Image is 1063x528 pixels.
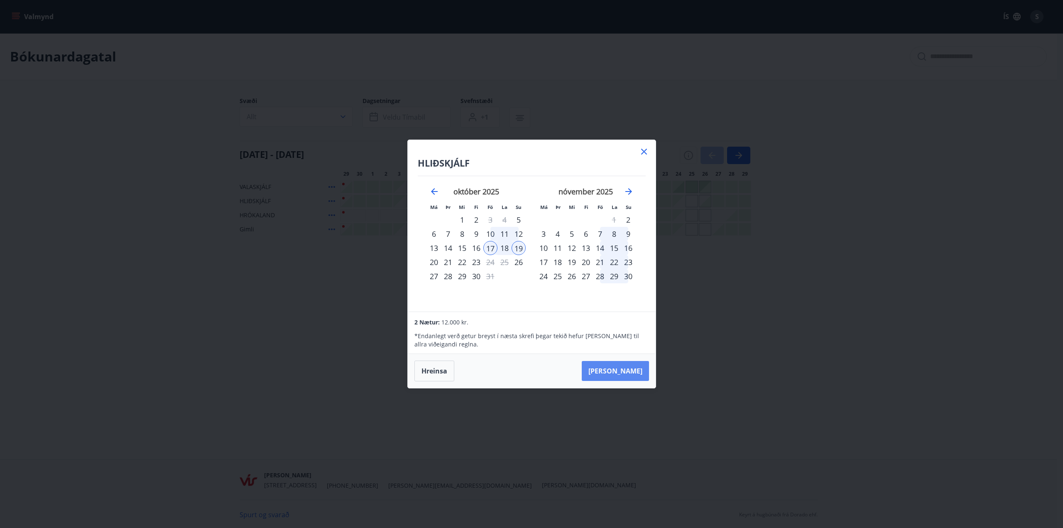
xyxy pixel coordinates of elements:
[441,241,455,255] div: 14
[483,255,497,269] td: Choose föstudagur, 24. október 2025 as your check-in date. It’s available.
[414,318,440,326] span: 2 Nætur:
[512,255,526,269] div: Aðeins innritun í boði
[497,241,512,255] td: Selected. laugardagur, 18. október 2025
[593,255,607,269] div: 21
[536,255,551,269] div: 17
[551,241,565,255] div: 11
[558,187,613,196] strong: nóvember 2025
[607,227,621,241] td: Choose laugardagur, 8. nóvember 2025 as your check-in date. It’s available.
[483,269,497,283] td: Choose föstudagur, 31. október 2025 as your check-in date. It’s available.
[621,213,635,227] div: Aðeins innritun í boði
[441,227,455,241] td: Choose þriðjudagur, 7. október 2025 as your check-in date. It’s available.
[469,255,483,269] div: 23
[512,213,526,227] div: Aðeins innritun í boði
[455,255,469,269] div: 22
[441,269,455,283] td: Choose þriðjudagur, 28. október 2025 as your check-in date. It’s available.
[418,176,646,302] div: Calendar
[593,227,607,241] div: 7
[469,227,483,241] td: Choose fimmtudagur, 9. október 2025 as your check-in date. It’s available.
[441,269,455,283] div: 28
[414,332,649,349] p: * Endanlegt verð getur breyst í næsta skrefi þegar tekið hefur [PERSON_NAME] til allra viðeigandi...
[455,269,469,283] td: Choose miðvikudagur, 29. október 2025 as your check-in date. It’s available.
[607,227,621,241] div: 8
[502,204,507,210] small: La
[569,204,575,210] small: Mi
[512,213,526,227] td: Choose sunnudagur, 5. október 2025 as your check-in date. It’s available.
[483,227,497,241] div: 10
[607,255,621,269] td: Choose laugardagur, 22. nóvember 2025 as your check-in date. It’s available.
[427,255,441,269] td: Choose mánudagur, 20. október 2025 as your check-in date. It’s available.
[483,213,497,227] td: Choose föstudagur, 3. október 2025 as your check-in date. It’s available.
[469,269,483,283] td: Choose fimmtudagur, 30. október 2025 as your check-in date. It’s available.
[565,269,579,283] td: Choose miðvikudagur, 26. nóvember 2025 as your check-in date. It’s available.
[621,227,635,241] div: 9
[427,269,441,283] div: 27
[455,241,469,255] td: Choose miðvikudagur, 15. október 2025 as your check-in date. It’s available.
[551,227,565,241] td: Choose þriðjudagur, 4. nóvember 2025 as your check-in date. It’s available.
[441,255,455,269] td: Choose þriðjudagur, 21. október 2025 as your check-in date. It’s available.
[441,318,468,326] span: 12.000 kr.
[469,269,483,283] div: 30
[469,241,483,255] td: Choose fimmtudagur, 16. október 2025 as your check-in date. It’s available.
[565,255,579,269] div: 19
[621,255,635,269] div: 23
[427,241,441,255] td: Choose mánudagur, 13. október 2025 as your check-in date. It’s available.
[551,241,565,255] td: Choose þriðjudagur, 11. nóvember 2025 as your check-in date. It’s available.
[427,227,441,241] td: Choose mánudagur, 6. október 2025 as your check-in date. It’s available.
[497,255,512,269] td: Not available. laugardagur, 25. október 2025
[455,213,469,227] div: 1
[483,255,497,269] div: Aðeins útritun í boði
[469,213,483,227] div: 2
[579,255,593,269] td: Choose fimmtudagur, 20. nóvember 2025 as your check-in date. It’s available.
[455,241,469,255] div: 15
[497,227,512,241] div: 11
[414,361,454,381] button: Hreinsa
[446,204,451,210] small: Þr
[429,187,439,196] div: Move backward to switch to the previous month.
[459,204,465,210] small: Mi
[607,241,621,255] td: Choose laugardagur, 15. nóvember 2025 as your check-in date. It’s available.
[593,255,607,269] td: Choose föstudagur, 21. nóvember 2025 as your check-in date. It’s available.
[621,241,635,255] td: Choose sunnudagur, 16. nóvember 2025 as your check-in date. It’s available.
[565,269,579,283] div: 26
[621,269,635,283] td: Choose sunnudagur, 30. nóvember 2025 as your check-in date. It’s available.
[512,227,526,241] div: 12
[579,227,593,241] div: 6
[427,269,441,283] td: Choose mánudagur, 27. október 2025 as your check-in date. It’s available.
[469,227,483,241] div: 9
[579,269,593,283] div: 27
[441,227,455,241] div: 7
[579,255,593,269] div: 20
[483,213,497,227] div: Aðeins útritun í boði
[598,204,603,210] small: Fö
[607,213,621,227] td: Not available. laugardagur, 1. nóvember 2025
[582,361,649,381] button: [PERSON_NAME]
[551,227,565,241] div: 4
[593,241,607,255] div: 14
[565,227,579,241] td: Choose miðvikudagur, 5. nóvember 2025 as your check-in date. It’s available.
[536,227,551,241] td: Choose mánudagur, 3. nóvember 2025 as your check-in date. It’s available.
[427,227,441,241] div: 6
[607,255,621,269] div: 22
[536,255,551,269] td: Choose mánudagur, 17. nóvember 2025 as your check-in date. It’s available.
[621,269,635,283] div: 30
[455,227,469,241] td: Choose miðvikudagur, 8. október 2025 as your check-in date. It’s available.
[593,269,607,283] div: 28
[607,269,621,283] td: Choose laugardagur, 29. nóvember 2025 as your check-in date. It’s available.
[483,227,497,241] td: Choose föstudagur, 10. október 2025 as your check-in date. It’s available.
[455,269,469,283] div: 29
[621,227,635,241] td: Choose sunnudagur, 9. nóvember 2025 as your check-in date. It’s available.
[551,255,565,269] div: 18
[455,213,469,227] td: Choose miðvikudagur, 1. október 2025 as your check-in date. It’s available.
[536,241,551,255] div: 10
[551,269,565,283] td: Choose þriðjudagur, 25. nóvember 2025 as your check-in date. It’s available.
[469,213,483,227] td: Choose fimmtudagur, 2. október 2025 as your check-in date. It’s available.
[536,269,551,283] td: Choose mánudagur, 24. nóvember 2025 as your check-in date. It’s available.
[607,241,621,255] div: 15
[469,241,483,255] div: 16
[551,269,565,283] div: 25
[579,241,593,255] div: 13
[469,255,483,269] td: Choose fimmtudagur, 23. október 2025 as your check-in date. It’s available.
[487,204,493,210] small: Fö
[579,269,593,283] td: Choose fimmtudagur, 27. nóvember 2025 as your check-in date. It’s available.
